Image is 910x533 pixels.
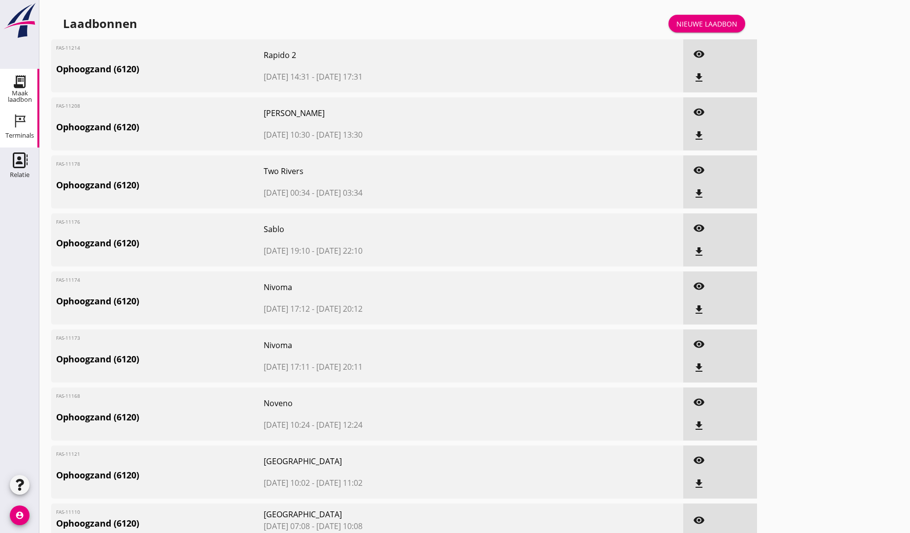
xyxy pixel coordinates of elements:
span: Sablo [264,223,523,235]
span: Ophoogzand (6120) [56,178,264,192]
span: [DATE] 10:30 - [DATE] 13:30 [264,129,523,141]
span: [GEOGRAPHIC_DATA] [264,508,523,520]
i: file_download [693,246,705,258]
span: FAS-11173 [56,334,84,342]
span: FAS-11110 [56,508,84,516]
span: [PERSON_NAME] [264,107,523,119]
span: [DATE] 07:08 - [DATE] 10:08 [264,520,523,532]
img: logo-small.a267ee39.svg [2,2,37,39]
span: Ophoogzand (6120) [56,295,264,308]
i: file_download [693,420,705,432]
span: Ophoogzand (6120) [56,469,264,482]
span: FAS-11178 [56,160,84,168]
i: visibility [693,106,705,118]
i: visibility [693,48,705,60]
i: visibility [693,280,705,292]
i: file_download [693,130,705,142]
span: FAS-11121 [56,450,84,458]
span: Rapido 2 [264,49,523,61]
span: Nivoma [264,339,523,351]
div: Laadbonnen [63,16,137,31]
span: Ophoogzand (6120) [56,411,264,424]
span: Ophoogzand (6120) [56,353,264,366]
span: [DATE] 17:11 - [DATE] 20:11 [264,361,523,373]
span: FAS-11214 [56,44,84,52]
i: visibility [693,222,705,234]
i: file_download [693,478,705,490]
span: Ophoogzand (6120) [56,62,264,76]
span: [DATE] 14:31 - [DATE] 17:31 [264,71,523,83]
i: visibility [693,338,705,350]
span: [DATE] 10:24 - [DATE] 12:24 [264,419,523,431]
span: Ophoogzand (6120) [56,517,264,530]
span: Ophoogzand (6120) [56,120,264,134]
div: Relatie [10,172,30,178]
i: visibility [693,454,705,466]
span: FAS-11174 [56,276,84,284]
span: FAS-11168 [56,392,84,400]
span: [DATE] 19:10 - [DATE] 22:10 [264,245,523,257]
i: visibility [693,514,705,526]
span: [DATE] 00:34 - [DATE] 03:34 [264,187,523,199]
i: file_download [693,72,705,84]
i: file_download [693,188,705,200]
i: visibility [693,396,705,408]
i: visibility [693,164,705,176]
i: account_circle [10,505,30,525]
span: Nivoma [264,281,523,293]
div: Nieuwe laadbon [676,19,737,29]
span: FAS-11208 [56,102,84,110]
span: [DATE] 10:02 - [DATE] 11:02 [264,477,523,489]
i: file_download [693,362,705,374]
span: [GEOGRAPHIC_DATA] [264,455,523,467]
div: Terminals [5,132,34,139]
i: file_download [693,304,705,316]
span: [DATE] 17:12 - [DATE] 20:12 [264,303,523,315]
span: FAS-11176 [56,218,84,226]
a: Nieuwe laadbon [668,15,745,32]
span: Ophoogzand (6120) [56,237,264,250]
span: Noveno [264,397,523,409]
span: Two Rivers [264,165,523,177]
